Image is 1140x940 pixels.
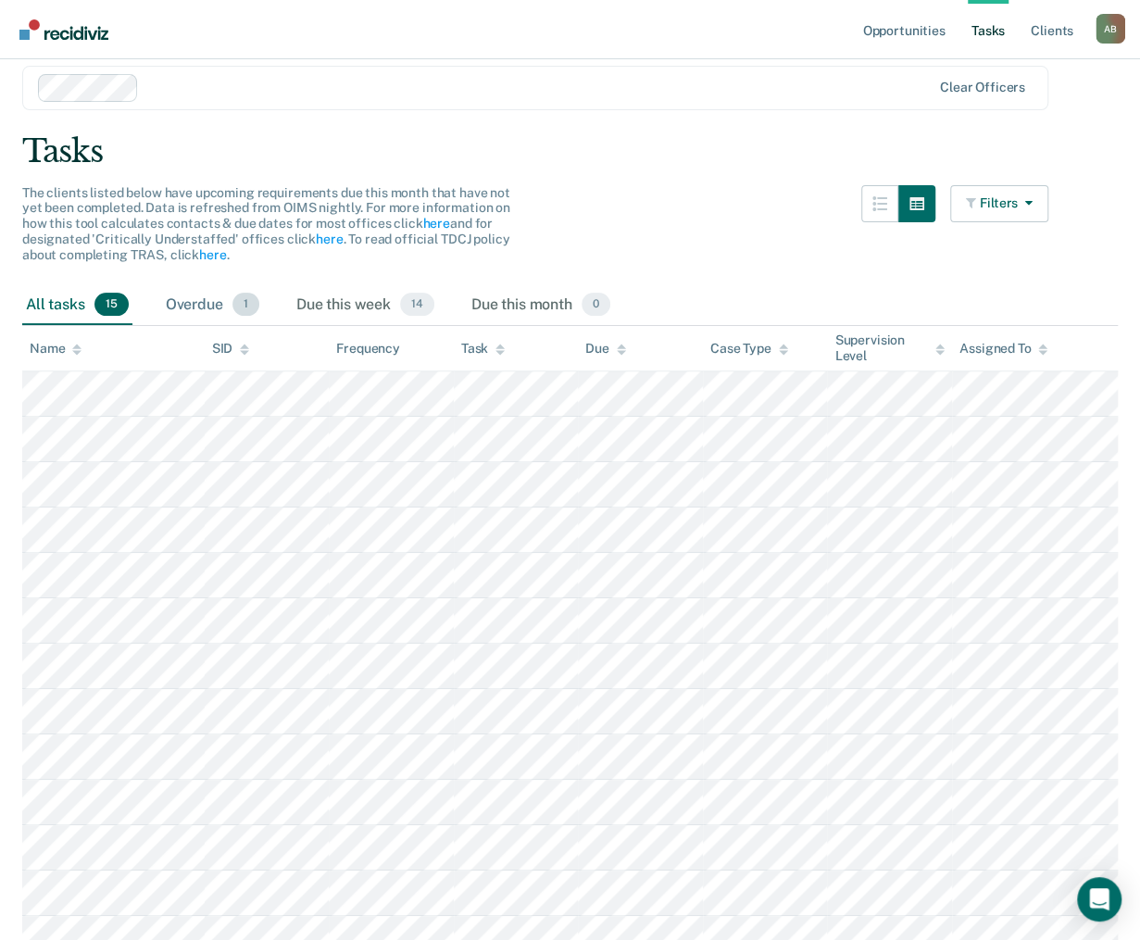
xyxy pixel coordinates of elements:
[22,185,510,262] span: The clients listed below have upcoming requirements due this month that have not yet been complet...
[585,341,626,357] div: Due
[22,132,1118,170] div: Tasks
[959,341,1047,357] div: Assigned To
[316,232,343,246] a: here
[834,332,945,364] div: Supervision Level
[422,216,449,231] a: here
[1096,14,1125,44] div: A B
[94,293,129,317] span: 15
[1077,877,1121,921] div: Open Intercom Messenger
[19,19,108,40] img: Recidiviz
[710,341,788,357] div: Case Type
[22,285,132,326] div: All tasks15
[30,341,81,357] div: Name
[232,293,259,317] span: 1
[468,285,614,326] div: Due this month0
[293,285,438,326] div: Due this week14
[582,293,610,317] span: 0
[212,341,250,357] div: SID
[940,80,1025,95] div: Clear officers
[461,341,505,357] div: Task
[400,293,434,317] span: 14
[336,341,400,357] div: Frequency
[950,185,1048,222] button: Filters
[199,247,226,262] a: here
[1096,14,1125,44] button: Profile dropdown button
[162,285,263,326] div: Overdue1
